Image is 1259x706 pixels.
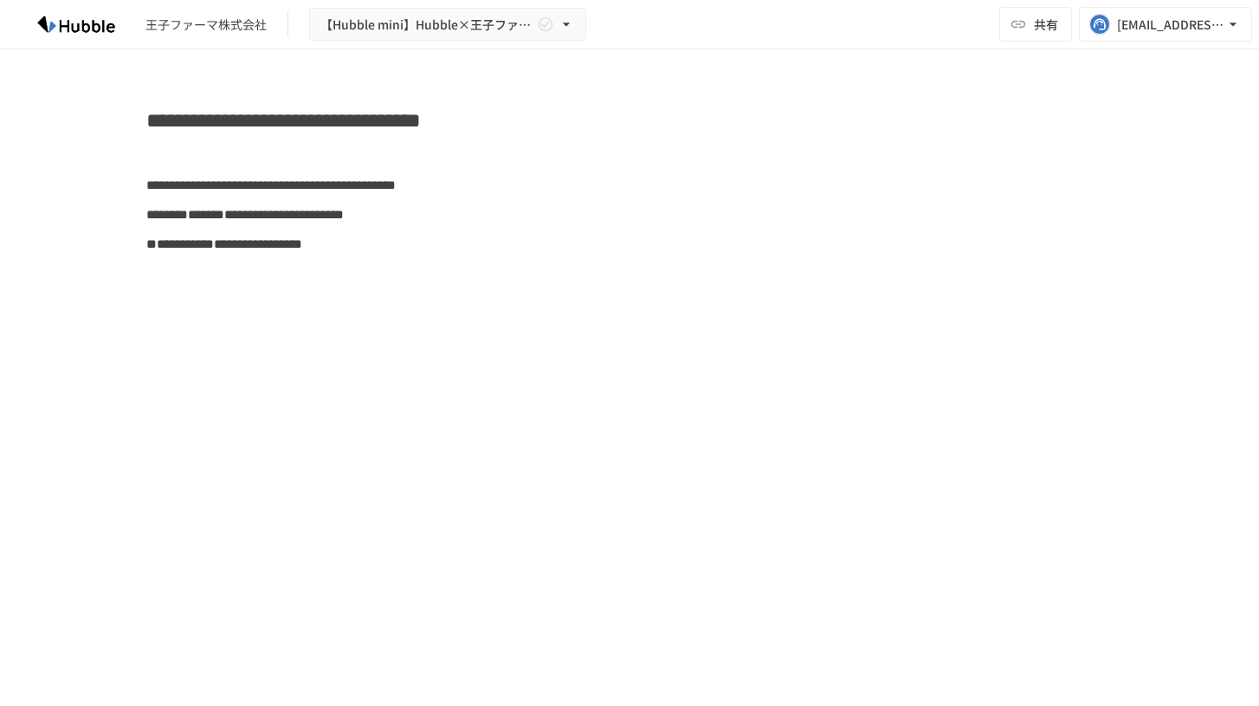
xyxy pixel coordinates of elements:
[999,7,1072,42] button: 共有
[1079,7,1252,42] button: [EMAIL_ADDRESS][DOMAIN_NAME]
[21,10,132,38] img: HzDRNkGCf7KYO4GfwKnzITak6oVsp5RHeZBEM1dQFiQ
[320,14,533,36] span: 【Hubble mini】Hubble×王子ファーマ オンボーディングプロジェクト
[1117,14,1224,36] div: [EMAIL_ADDRESS][DOMAIN_NAME]
[145,16,267,34] div: 王子ファーマ株式会社
[1034,15,1058,34] span: 共有
[309,8,586,42] button: 【Hubble mini】Hubble×王子ファーマ オンボーディングプロジェクト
